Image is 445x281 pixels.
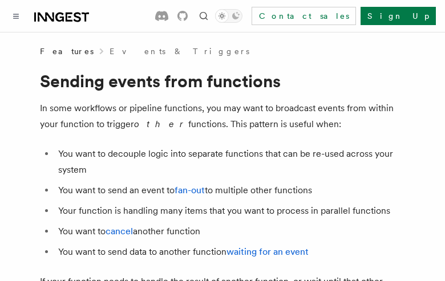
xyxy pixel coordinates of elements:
[215,9,242,23] button: Toggle dark mode
[9,9,23,23] button: Toggle navigation
[361,7,436,25] a: Sign Up
[55,203,405,219] li: Your function is handling many items that you want to process in parallel functions
[197,9,211,23] button: Find something...
[40,46,94,57] span: Features
[40,71,405,91] h1: Sending events from functions
[110,46,249,57] a: Events & Triggers
[226,246,309,257] a: waiting for an event
[40,100,405,132] p: In some workflows or pipeline functions, you may want to broadcast events from within your functi...
[134,119,188,129] em: other
[55,223,405,239] li: You want to another function
[252,7,356,25] a: Contact sales
[55,146,405,178] li: You want to decouple logic into separate functions that can be re-used across your system
[55,182,405,198] li: You want to send an event to to multiple other functions
[175,185,205,196] a: fan-out
[106,226,133,237] a: cancel
[55,244,405,260] li: You want to send data to another function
